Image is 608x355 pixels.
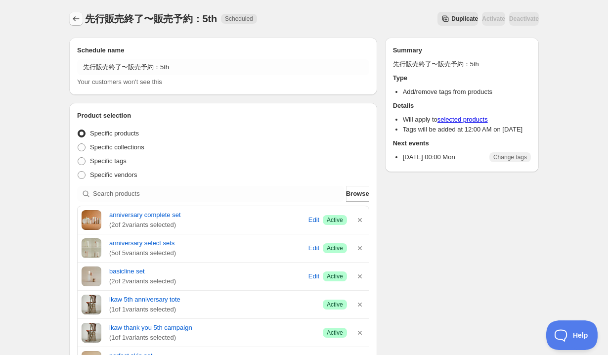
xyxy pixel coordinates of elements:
[109,276,305,286] span: ( 2 of 2 variants selected)
[327,329,343,337] span: Active
[403,87,531,97] li: Add/remove tags from products
[393,45,531,55] h2: Summary
[393,59,531,69] p: 先行販売終了〜販売予約：5th
[109,305,315,314] span: ( 1 of 1 variants selected)
[403,125,531,134] li: Tags will be added at 12:00 AM on [DATE]
[327,301,343,309] span: Active
[327,272,343,280] span: Active
[437,12,478,26] button: Secondary action label
[346,186,369,202] button: Browse
[77,45,369,55] h2: Schedule name
[109,333,315,343] span: ( 1 of 1 variants selected)
[109,220,305,230] span: ( 2 of 2 variants selected)
[109,295,315,305] a: ikaw 5th anniversary tote
[109,210,305,220] a: anniversary complete set
[403,152,455,162] p: [DATE] 00:00 Mon
[308,271,319,281] span: Edit
[393,73,531,83] h2: Type
[546,320,598,350] iframe: Toggle Customer Support
[85,13,217,24] span: 先行販売終了〜販売予約：5th
[327,216,343,224] span: Active
[225,15,253,23] span: Scheduled
[307,212,321,228] button: Edit
[109,238,305,248] a: anniversary select sets
[393,138,531,148] h2: Next events
[307,268,321,284] button: Edit
[307,240,321,256] button: Edit
[77,78,162,86] span: Your customers won't see this
[90,171,137,178] span: Specific vendors
[90,143,144,151] span: Specific collections
[93,186,344,202] input: Search products
[69,12,83,26] button: Schedules
[403,115,531,125] li: Will apply to
[109,323,315,333] a: ikaw thank you 5th campaign
[77,111,369,121] h2: Product selection
[437,116,488,123] a: selected products
[308,243,319,253] span: Edit
[90,157,127,165] span: Specific tags
[90,130,139,137] span: Specific products
[451,15,478,23] span: Duplicate
[393,101,531,111] h2: Details
[109,266,305,276] a: basicline set
[493,153,527,161] span: Change tags
[109,248,305,258] span: ( 5 of 5 variants selected)
[327,244,343,252] span: Active
[346,189,369,199] span: Browse
[308,215,319,225] span: Edit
